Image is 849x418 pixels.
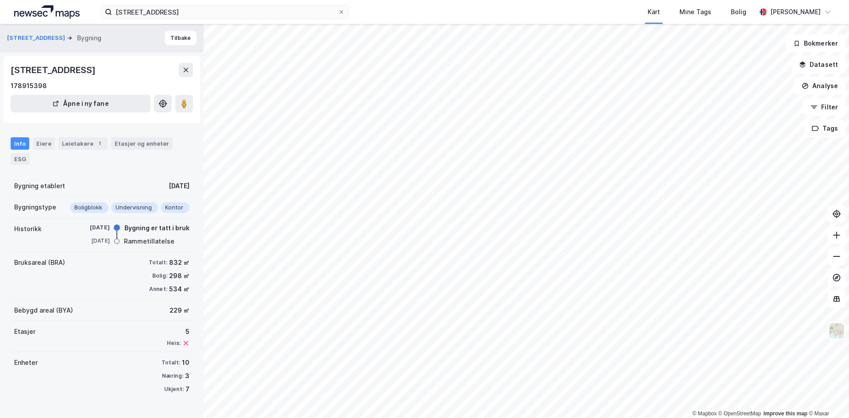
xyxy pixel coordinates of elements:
[152,272,167,279] div: Bolig:
[14,357,38,368] div: Enheter
[731,7,746,17] div: Bolig
[786,35,845,52] button: Bokmerker
[14,326,35,337] div: Etasjer
[74,237,110,245] div: [DATE]
[165,31,197,45] button: Tilbake
[14,305,73,316] div: Bebygd areal (BYA)
[164,386,184,393] div: Ukjent:
[11,137,29,150] div: Info
[718,410,761,417] a: OpenStreetMap
[791,56,845,74] button: Datasett
[764,410,807,417] a: Improve this map
[804,120,845,137] button: Tags
[14,202,56,213] div: Bygningstype
[124,223,189,233] div: Bygning er tatt i bruk
[14,181,65,191] div: Bygning etablert
[7,34,67,43] button: [STREET_ADDRESS]
[149,259,167,266] div: Totalt:
[58,137,108,150] div: Leietakere
[803,98,845,116] button: Filter
[95,139,104,148] div: 1
[169,181,189,191] div: [DATE]
[167,326,189,337] div: 5
[679,7,711,17] div: Mine Tags
[182,357,189,368] div: 10
[169,257,189,268] div: 832 ㎡
[169,271,189,281] div: 298 ㎡
[33,137,55,150] div: Eiere
[805,375,849,418] iframe: Chat Widget
[14,5,80,19] img: logo.a4113a55bc3d86da70a041830d287a7e.svg
[794,77,845,95] button: Analyse
[149,286,167,293] div: Annet:
[11,81,47,91] div: 178915398
[167,340,181,347] div: Heis:
[14,224,42,234] div: Historikk
[185,384,189,395] div: 7
[77,33,101,43] div: Bygning
[770,7,821,17] div: [PERSON_NAME]
[648,7,660,17] div: Kart
[162,359,180,366] div: Totalt:
[74,224,110,232] div: [DATE]
[828,322,845,339] img: Z
[11,153,30,165] div: ESG
[124,236,174,247] div: Rammetillatelse
[11,63,97,77] div: [STREET_ADDRESS]
[112,5,338,19] input: Søk på adresse, matrikkel, gårdeiere, leietakere eller personer
[185,371,189,381] div: 3
[11,95,151,112] button: Åpne i ny fane
[692,410,717,417] a: Mapbox
[14,257,65,268] div: Bruksareal (BRA)
[170,305,189,316] div: 229 ㎡
[162,372,183,379] div: Næring:
[169,284,189,294] div: 534 ㎡
[115,139,169,147] div: Etasjer og enheter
